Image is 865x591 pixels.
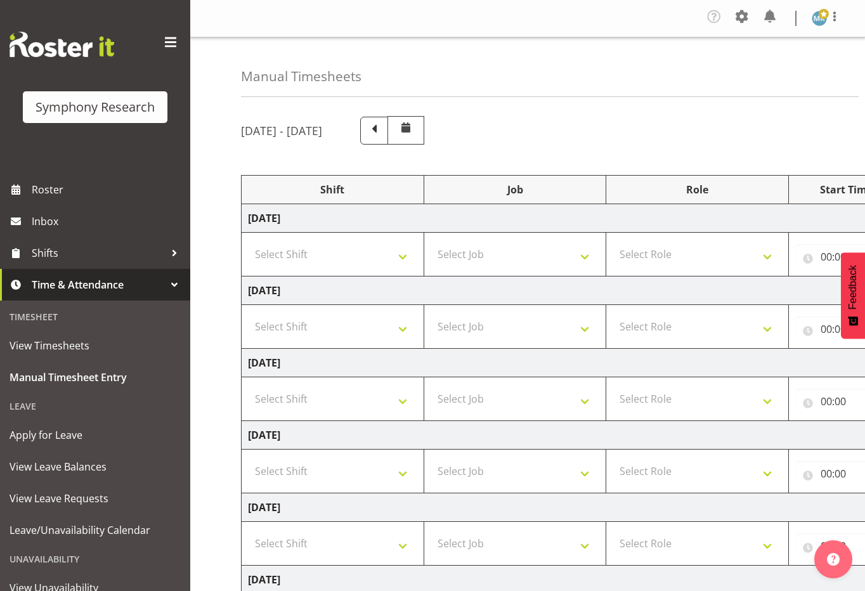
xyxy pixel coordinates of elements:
[32,212,184,231] span: Inbox
[10,521,181,540] span: Leave/Unavailability Calendar
[32,275,165,294] span: Time & Attendance
[10,489,181,508] span: View Leave Requests
[3,304,187,330] div: Timesheet
[3,546,187,572] div: Unavailability
[10,32,114,57] img: Rosterit website logo
[10,336,181,355] span: View Timesheets
[10,368,181,387] span: Manual Timesheet Entry
[248,182,417,197] div: Shift
[613,182,782,197] div: Role
[32,244,165,263] span: Shifts
[827,553,840,566] img: help-xxl-2.png
[32,180,184,199] span: Roster
[36,98,155,117] div: Symphony Research
[3,361,187,393] a: Manual Timesheet Entry
[3,330,187,361] a: View Timesheets
[3,393,187,419] div: Leave
[3,514,187,546] a: Leave/Unavailability Calendar
[10,457,181,476] span: View Leave Balances
[3,483,187,514] a: View Leave Requests
[431,182,600,197] div: Job
[10,425,181,445] span: Apply for Leave
[841,252,865,339] button: Feedback - Show survey
[241,69,361,84] h4: Manual Timesheets
[241,124,322,138] h5: [DATE] - [DATE]
[847,265,859,309] span: Feedback
[3,451,187,483] a: View Leave Balances
[812,11,827,26] img: marama-rihari1262.jpg
[3,419,187,451] a: Apply for Leave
